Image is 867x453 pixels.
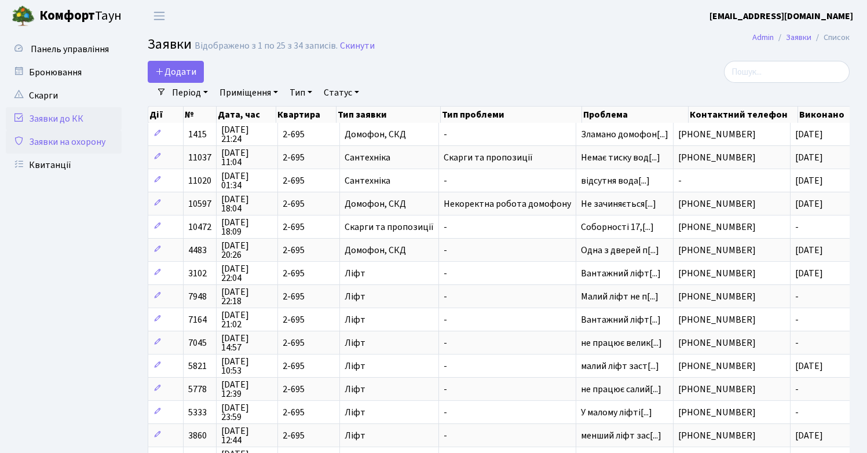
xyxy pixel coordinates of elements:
[283,385,335,394] span: 2-695
[795,267,823,280] span: [DATE]
[345,222,434,232] span: Скарги та пропозиції
[581,128,668,141] span: Зламано домофон[...]
[221,380,273,399] span: [DATE] 12:39
[678,246,785,255] span: [PHONE_NUMBER]
[345,153,434,162] span: Сантехніка
[345,269,434,278] span: Ліфт
[444,431,571,440] span: -
[145,6,174,25] button: Переключити навігацію
[678,385,785,394] span: [PHONE_NUMBER]
[678,222,785,232] span: [PHONE_NUMBER]
[678,153,785,162] span: [PHONE_NUMBER]
[188,337,207,349] span: 7045
[735,25,867,50] nav: breadcrumb
[709,9,853,23] a: [EMAIL_ADDRESS][DOMAIN_NAME]
[283,153,335,162] span: 2-695
[188,290,207,303] span: 7948
[345,361,434,371] span: Ліфт
[689,107,798,123] th: Контактний телефон
[678,130,785,139] span: [PHONE_NUMBER]
[188,383,207,396] span: 5778
[581,406,652,419] span: У малому ліфті[...]
[444,246,571,255] span: -
[345,315,434,324] span: Ліфт
[786,31,811,43] a: Заявки
[221,403,273,422] span: [DATE] 23:59
[6,154,122,177] a: Квитанції
[188,429,207,442] span: 3860
[678,176,785,185] span: -
[221,357,273,375] span: [DATE] 10:53
[221,125,273,144] span: [DATE] 21:24
[581,174,650,187] span: відсутня вода[...]
[678,408,785,417] span: [PHONE_NUMBER]
[283,269,335,278] span: 2-695
[678,431,785,440] span: [PHONE_NUMBER]
[581,151,660,164] span: Немає тиску вод[...]
[345,199,434,209] span: Домофон, СКД
[217,107,277,123] th: Дата, час
[581,429,661,442] span: менший ліфт зас[...]
[441,107,583,123] th: Тип проблеми
[188,151,211,164] span: 11037
[444,292,571,301] span: -
[221,195,273,213] span: [DATE] 18:04
[12,5,35,28] img: logo.png
[709,10,853,23] b: [EMAIL_ADDRESS][DOMAIN_NAME]
[221,334,273,352] span: [DATE] 14:57
[283,431,335,440] span: 2-695
[345,176,434,185] span: Сантехніка
[678,315,785,324] span: [PHONE_NUMBER]
[188,313,207,326] span: 7164
[6,130,122,154] a: Заявки на охорону
[795,383,799,396] span: -
[795,221,799,233] span: -
[148,34,192,54] span: Заявки
[581,360,659,372] span: малий ліфт заст[...]
[215,83,283,103] a: Приміщення
[724,61,850,83] input: Пошук...
[581,198,656,210] span: Не зачиняється[...]
[345,338,434,348] span: Ліфт
[221,218,273,236] span: [DATE] 18:09
[6,38,122,61] a: Панель управління
[167,83,213,103] a: Період
[345,246,434,255] span: Домофон, СКД
[345,292,434,301] span: Ліфт
[678,292,785,301] span: [PHONE_NUMBER]
[444,385,571,394] span: -
[221,426,273,445] span: [DATE] 12:44
[283,199,335,209] span: 2-695
[795,290,799,303] span: -
[319,83,364,103] a: Статус
[795,151,823,164] span: [DATE]
[582,107,689,123] th: Проблема
[795,174,823,187] span: [DATE]
[795,128,823,141] span: [DATE]
[221,264,273,283] span: [DATE] 22:04
[283,338,335,348] span: 2-695
[795,429,823,442] span: [DATE]
[283,130,335,139] span: 2-695
[148,61,204,83] a: Додати
[444,222,571,232] span: -
[283,246,335,255] span: 2-695
[795,244,823,257] span: [DATE]
[345,431,434,440] span: Ліфт
[444,315,571,324] span: -
[345,130,434,139] span: Домофон, СКД
[188,128,207,141] span: 1415
[285,83,317,103] a: Тип
[155,65,196,78] span: Додати
[221,171,273,190] span: [DATE] 01:34
[581,313,661,326] span: Вантажний ліфт[...]
[581,221,654,233] span: Соборності 17,[...]
[444,338,571,348] span: -
[581,383,661,396] span: не працює салий[...]
[795,198,823,210] span: [DATE]
[6,84,122,107] a: Скарги
[6,61,122,84] a: Бронювання
[6,107,122,130] a: Заявки до КК
[276,107,336,123] th: Квартира
[336,107,441,123] th: Тип заявки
